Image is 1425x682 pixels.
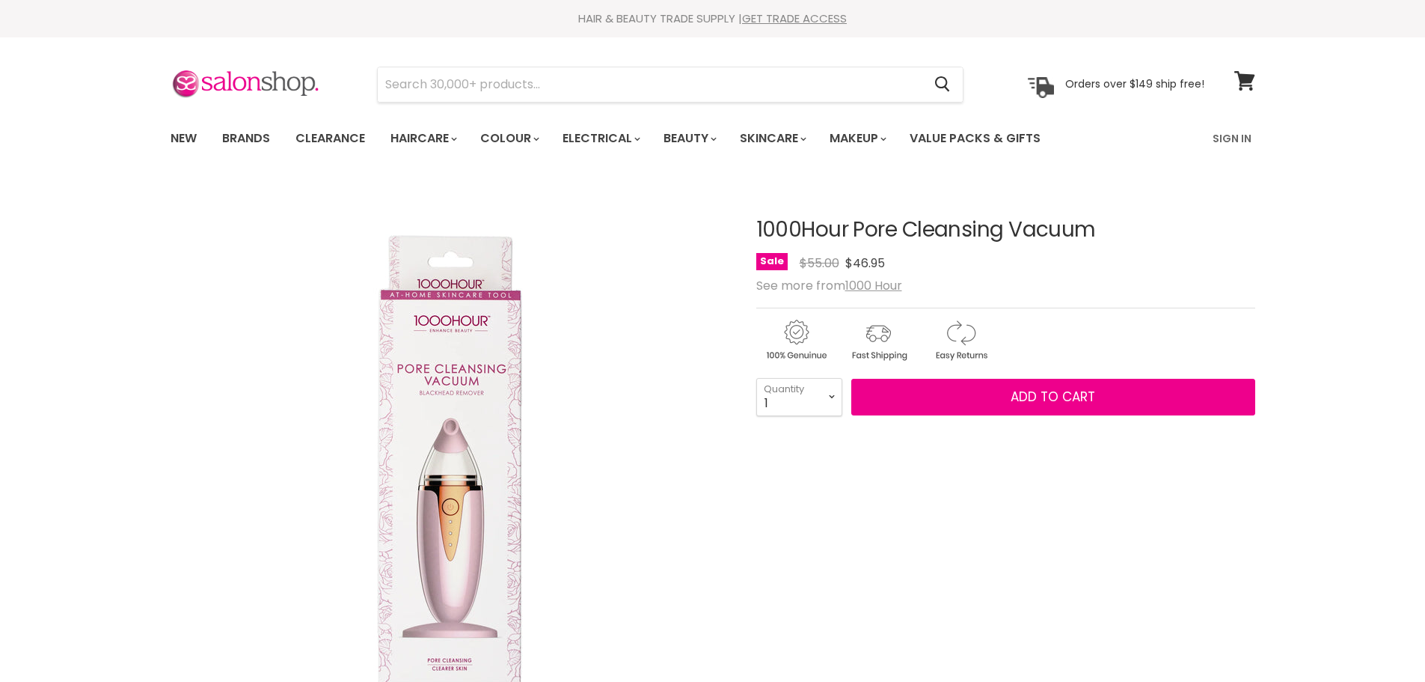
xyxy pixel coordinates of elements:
[159,117,1128,160] ul: Main menu
[756,219,1255,242] h1: 1000Hour Pore Cleansing Vacuum
[152,11,1274,26] div: HAIR & BEAUTY TRADE SUPPLY |
[377,67,963,103] form: Product
[1065,77,1204,91] p: Orders over $149 ship free!
[469,123,548,154] a: Colour
[551,123,649,154] a: Electrical
[652,123,726,154] a: Beauty
[921,317,1000,363] img: returns.gif
[379,123,466,154] a: Haircare
[211,123,281,154] a: Brands
[756,317,836,363] img: genuine.gif
[800,255,839,272] span: $55.00
[756,253,788,270] span: Sale
[729,123,815,154] a: Skincare
[923,67,963,102] button: Search
[845,255,885,272] span: $46.95
[845,277,902,294] a: 1000 Hour
[1204,123,1260,154] a: Sign In
[839,317,918,363] img: shipping.gif
[284,123,376,154] a: Clearance
[851,379,1255,416] button: Add to cart
[756,277,902,294] span: See more from
[742,10,847,26] a: GET TRADE ACCESS
[898,123,1052,154] a: Value Packs & Gifts
[818,123,895,154] a: Makeup
[1011,388,1095,406] span: Add to cart
[756,378,842,415] select: Quantity
[378,67,923,102] input: Search
[152,117,1274,160] nav: Main
[159,123,208,154] a: New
